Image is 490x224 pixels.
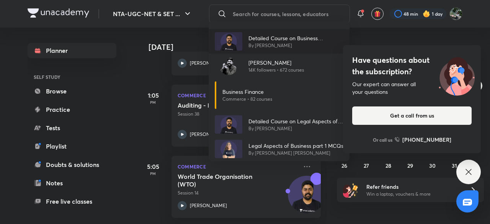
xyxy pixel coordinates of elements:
[209,29,350,54] a: AvatarDetailed Course on Business Environment and IB for NET/JRF [DATE]By [PERSON_NAME]
[433,54,481,96] img: ttu_illustration_new.svg
[402,136,451,144] h6: [PHONE_NUMBER]
[209,54,350,78] a: Avatar[PERSON_NAME]14K followers • 672 courses
[248,150,343,157] p: By [PERSON_NAME] [PERSON_NAME]
[248,142,343,150] p: Legal Aspects of Business part 1 MCQs
[209,78,350,112] a: Business FinanceCommerce • 82 courses
[215,32,242,51] img: Avatar
[219,57,238,75] img: Avatar
[248,59,304,67] p: [PERSON_NAME]
[352,106,472,125] button: Get a call from us
[209,137,350,161] a: AvatarLegal Aspects of Business part 1 MCQsBy [PERSON_NAME] [PERSON_NAME]
[215,115,242,134] img: Avatar
[222,88,272,96] p: Business Finance
[248,34,343,42] p: Detailed Course on Business Environment and IB for NET/JRF [DATE]
[352,54,472,77] h4: Have questions about the subscription?
[248,67,304,74] p: 14K followers • 672 courses
[373,136,392,143] p: Or call us
[248,125,343,132] p: By [PERSON_NAME]
[209,112,350,137] a: AvatarDetailed Course on Legal Aspects of Business for NET/JRF [DATE]By [PERSON_NAME]
[248,117,343,125] p: Detailed Course on Legal Aspects of Business for NET/JRF [DATE]
[222,96,272,103] p: Commerce • 82 courses
[248,42,343,49] p: By [PERSON_NAME]
[395,136,451,144] a: [PHONE_NUMBER]
[352,80,472,96] div: Our expert can answer all your questions
[215,140,242,158] img: Avatar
